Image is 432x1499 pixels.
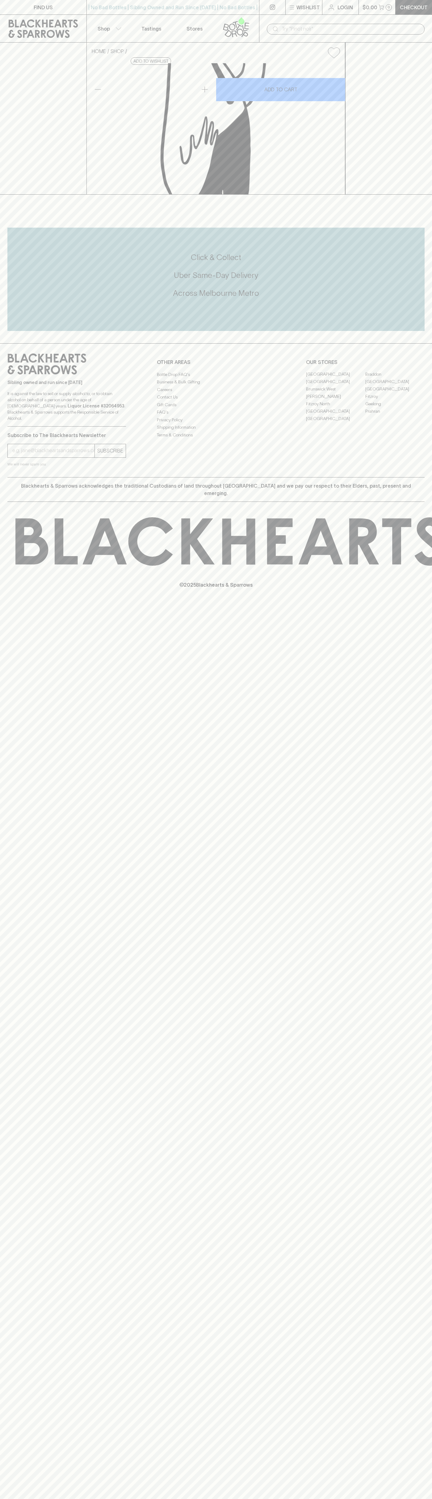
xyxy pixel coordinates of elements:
[7,252,425,262] h5: Click & Collect
[157,358,275,366] p: OTHER AREAS
[12,446,94,456] input: e.g. jane@blackheartsandsparrows.com.au
[157,409,275,416] a: FAQ's
[157,416,275,423] a: Privacy Policy
[306,371,365,378] a: [GEOGRAPHIC_DATA]
[338,4,353,11] p: Login
[388,6,390,9] p: 0
[7,228,425,331] div: Call to action block
[306,408,365,415] a: [GEOGRAPHIC_DATA]
[98,25,110,32] p: Shop
[306,386,365,393] a: Brunswick West
[157,424,275,431] a: Shipping Information
[306,378,365,386] a: [GEOGRAPHIC_DATA]
[68,403,124,408] strong: Liquor License #32064953
[95,444,126,457] button: SUBSCRIBE
[157,386,275,393] a: Careers
[130,15,173,42] a: Tastings
[400,4,428,11] p: Checkout
[157,401,275,408] a: Gift Cards
[187,25,203,32] p: Stores
[34,4,53,11] p: FIND US
[306,393,365,400] a: [PERSON_NAME]
[365,400,425,408] a: Geelong
[363,4,377,11] p: $0.00
[157,431,275,439] a: Terms & Conditions
[306,400,365,408] a: Fitzroy North
[111,48,124,54] a: SHOP
[325,45,342,61] button: Add to wishlist
[7,432,126,439] p: Subscribe to The Blackhearts Newsletter
[97,447,123,454] p: SUBSCRIBE
[7,288,425,298] h5: Across Melbourne Metro
[282,24,420,34] input: Try "Pinot noir"
[173,15,216,42] a: Stores
[87,15,130,42] button: Shop
[365,408,425,415] a: Prahran
[216,78,345,101] button: ADD TO CART
[365,393,425,400] a: Fitzroy
[7,390,126,421] p: It is against the law to sell or supply alcohol to, or to obtain alcohol on behalf of a person un...
[264,86,297,93] p: ADD TO CART
[365,386,425,393] a: [GEOGRAPHIC_DATA]
[92,48,106,54] a: HOME
[87,63,345,194] img: The Season of Seltzer Pack
[306,415,365,423] a: [GEOGRAPHIC_DATA]
[157,394,275,401] a: Contact Us
[365,371,425,378] a: Braddon
[131,57,171,65] button: Add to wishlist
[7,461,126,467] p: We will never spam you
[141,25,161,32] p: Tastings
[7,379,126,386] p: Sibling owned and run since [DATE]
[12,482,420,497] p: Blackhearts & Sparrows acknowledges the traditional Custodians of land throughout [GEOGRAPHIC_DAT...
[365,378,425,386] a: [GEOGRAPHIC_DATA]
[157,371,275,378] a: Bottle Drop FAQ's
[296,4,320,11] p: Wishlist
[306,358,425,366] p: OUR STORES
[157,378,275,386] a: Business & Bulk Gifting
[7,270,425,280] h5: Uber Same-Day Delivery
